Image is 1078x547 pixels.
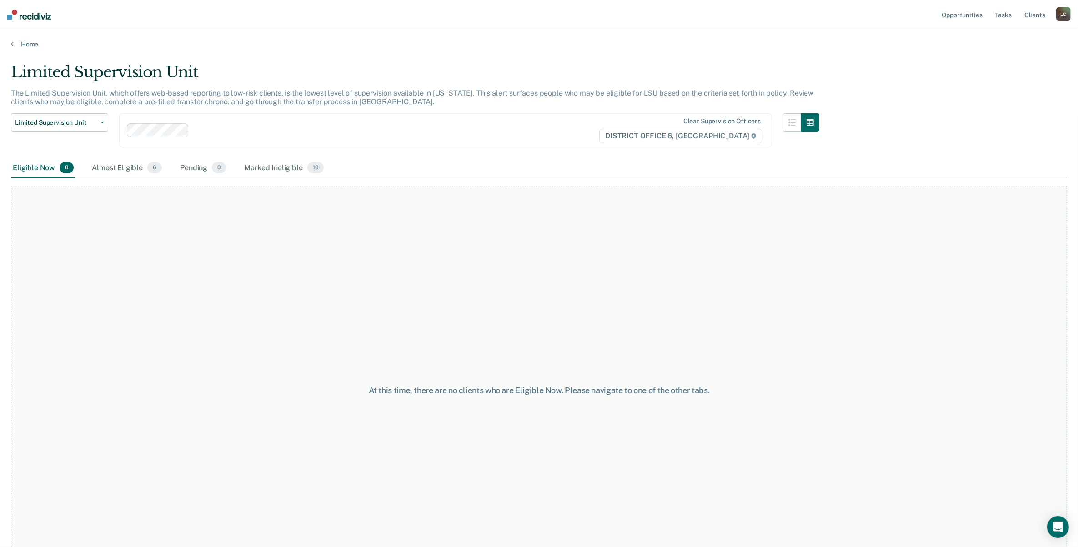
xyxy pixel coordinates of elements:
[11,158,75,178] div: Eligible Now0
[15,119,97,127] span: Limited Supervision Unit
[147,162,162,174] span: 6
[11,89,813,106] p: The Limited Supervision Unit, which offers web-based reporting to low-risk clients, is the lowest...
[7,10,51,20] img: Recidiviz
[90,158,164,178] div: Almost Eligible6
[11,63,819,89] div: Limited Supervision Unit
[242,158,325,178] div: Marked Ineligible10
[11,40,1067,48] a: Home
[11,113,108,132] button: Limited Supervision Unit
[178,158,228,178] div: Pending0
[60,162,74,174] span: 0
[683,117,761,125] div: Clear supervision officers
[599,129,762,143] span: DISTRICT OFFICE 6, [GEOGRAPHIC_DATA]
[1047,516,1069,538] div: Open Intercom Messenger
[307,162,324,174] span: 10
[1056,7,1071,21] div: L C
[1056,7,1071,21] button: LC
[212,162,226,174] span: 0
[275,385,803,395] div: At this time, there are no clients who are Eligible Now. Please navigate to one of the other tabs.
